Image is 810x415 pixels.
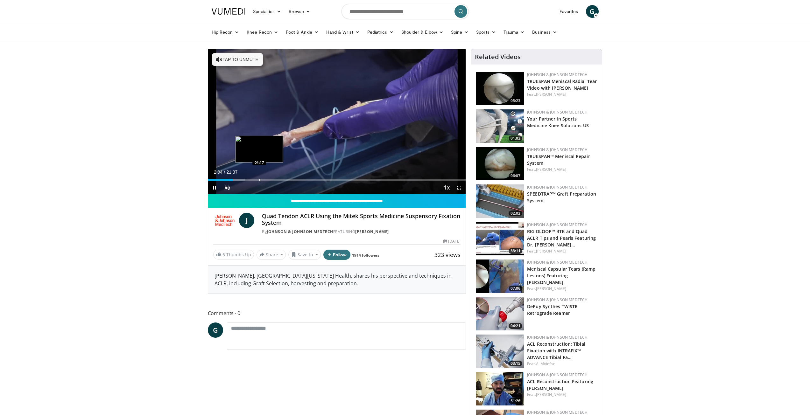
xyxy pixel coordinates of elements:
button: Follow [323,250,351,260]
a: ACL Reconstruction: Tibial Fixation with INTRAFIX™ ADVANCE Tibial Fa… [527,341,585,360]
a: Johnson & Johnson MedTech [527,335,588,340]
img: 4bc3a03c-f47c-4100-84fa-650097507746.150x105_q85_crop-smart_upscale.jpg [476,222,524,255]
span: 06:07 [509,173,522,179]
div: Feat. [527,392,597,398]
img: a9cbc79c-1ae4-425c-82e8-d1f73baa128b.150x105_q85_crop-smart_upscale.jpg [476,72,524,105]
span: 05:23 [509,98,522,104]
span: 03:15 [509,361,522,366]
div: Progress Bar [208,179,466,181]
div: Feat. [527,361,597,367]
a: 51:26 [476,372,524,405]
a: 1914 followers [352,252,379,258]
a: 06:07 [476,147,524,180]
a: Johnson & Johnson MedTech [527,410,588,415]
button: Fullscreen [453,181,466,194]
span: 323 views [434,251,461,259]
img: 62274247-50be-46f1-863e-89caa7806205.150x105_q85_crop-smart_upscale.jpg [476,297,524,330]
div: Feat. [527,248,597,254]
a: 02:02 [476,184,524,218]
a: [PERSON_NAME] [536,167,566,172]
img: image.jpeg [235,136,283,163]
button: Share [257,250,286,260]
a: TRUESPAN Meniscal Radial Tear Video with [PERSON_NAME] [527,78,597,91]
div: [PERSON_NAME], [GEOGRAPHIC_DATA][US_STATE] Health, shares his perspective and techniques in ACLR,... [208,266,466,294]
a: Johnson & Johnson MedTech [527,259,588,265]
img: 0c02c3d5-dde0-442f-bbc0-cf861f5c30d7.150x105_q85_crop-smart_upscale.jpg [476,259,524,293]
a: Meniscal Capsular Tears (Ramp Lesions) Featuring [PERSON_NAME] [527,266,595,285]
span: 6 [222,252,225,258]
img: Johnson & Johnson MedTech [213,213,237,228]
div: By FEATURING [262,229,461,235]
button: Save to [288,250,321,260]
a: Johnson & Johnson MedTech [527,109,588,115]
span: 01:02 [509,135,522,141]
span: Comments 0 [208,309,466,317]
button: Tap to unmute [212,53,263,66]
a: Foot & Ankle [282,26,322,38]
button: Playback Rate [440,181,453,194]
a: Your Partner in Sports Medicine Knee Solutions US [527,116,589,128]
a: Hip Recon [208,26,243,38]
a: Johnson & Johnson MedTech [267,229,333,234]
a: [PERSON_NAME] [536,286,566,291]
a: [PERSON_NAME] [536,392,566,397]
img: 777ad927-ac55-4405-abb7-44ae044f5e5b.150x105_q85_crop-smart_upscale.jpg [476,335,524,368]
img: VuMedi Logo [212,8,245,15]
span: 04:21 [509,323,522,329]
img: 0ff5e633-ca0b-4656-a7ec-06bf8db23d8f.150x105_q85_crop-smart_upscale.jpg [476,372,524,405]
a: Johnson & Johnson MedTech [527,222,588,227]
a: Hand & Wrist [322,26,363,38]
a: Johnson & Johnson MedTech [527,72,588,77]
a: 03:15 [476,335,524,368]
span: 02:02 [509,211,522,216]
div: Feat. [527,167,597,172]
a: Johnson & Johnson MedTech [527,184,588,190]
a: [PERSON_NAME] [536,248,566,254]
a: Favorites [556,5,582,18]
button: Unmute [221,181,234,194]
a: A. Moinfar [536,361,555,366]
a: Pediatrics [363,26,398,38]
span: 21:37 [226,169,237,175]
span: 51:26 [509,398,522,404]
span: 07:06 [509,286,522,291]
img: e42d750b-549a-4175-9691-fdba1d7a6a0f.150x105_q85_crop-smart_upscale.jpg [476,147,524,180]
a: 05:23 [476,72,524,105]
a: Johnson & Johnson MedTech [527,372,588,377]
a: Spine [447,26,472,38]
a: ACL Reconstruction Featuring [PERSON_NAME] [527,378,593,391]
div: Feat. [527,286,597,292]
a: Business [528,26,561,38]
a: SPEEDTRAP™ Graft Preparation System [527,191,596,204]
span: 2:04 [214,169,222,175]
img: 0543fda4-7acd-4b5c-b055-3730b7e439d4.150x105_q85_crop-smart_upscale.jpg [476,109,524,143]
a: Knee Recon [243,26,282,38]
a: Johnson & Johnson MedTech [527,147,588,152]
span: 33:11 [509,248,522,254]
img: a46a2fe1-2704-4a9e-acc3-1c278068f6c4.150x105_q85_crop-smart_upscale.jpg [476,184,524,218]
a: G [586,5,599,18]
button: Pause [208,181,221,194]
a: 04:21 [476,297,524,330]
a: J [239,213,254,228]
a: 33:11 [476,222,524,255]
a: RIGIDLOOP™ BTB and Quad ACLR Tips and Pearls Featuring Dr. [PERSON_NAME]… [527,228,596,248]
h4: Quad Tendon ACLR Using the Mitek Sports Medicine Suspensory Fixation System [262,213,461,226]
div: Feat. [527,92,597,97]
a: Browse [285,5,314,18]
h4: Related Videos [475,53,521,61]
a: Sports [472,26,500,38]
a: G [208,322,223,338]
a: [PERSON_NAME] [536,92,566,97]
a: Trauma [500,26,529,38]
a: Johnson & Johnson MedTech [527,297,588,302]
div: [DATE] [443,239,461,244]
a: 6 Thumbs Up [213,250,254,259]
span: / [224,169,225,175]
a: DePuy Synthes TWISTR Retrograde Reamer [527,303,578,316]
a: [PERSON_NAME] [355,229,389,234]
a: 01:02 [476,109,524,143]
input: Search topics, interventions [342,4,469,19]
